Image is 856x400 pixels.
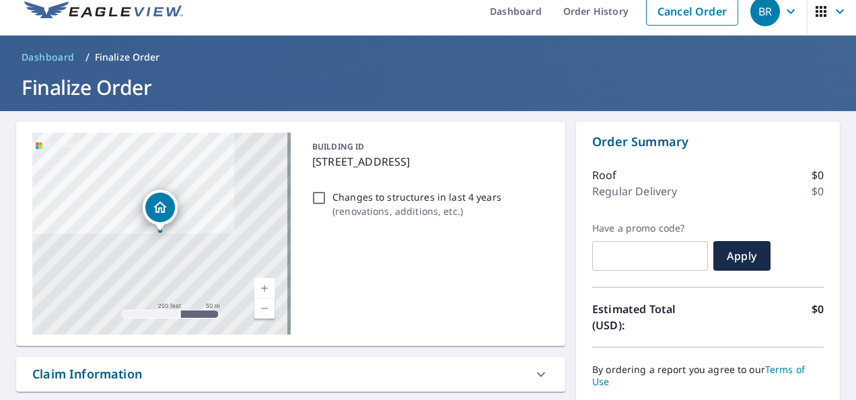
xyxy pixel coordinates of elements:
a: Current Level 17, Zoom In [254,278,275,298]
div: Claim Information [16,357,565,391]
p: $0 [812,301,824,333]
p: Changes to structures in last 4 years [332,190,501,204]
nav: breadcrumb [16,46,840,68]
p: Finalize Order [95,51,160,64]
a: Dashboard [16,46,80,68]
span: Dashboard [22,51,75,64]
img: EV Logo [24,1,183,22]
label: Have a promo code? [592,222,708,234]
p: Roof [592,167,617,183]
a: Current Level 17, Zoom Out [254,298,275,319]
p: Estimated Total (USD): [592,301,708,333]
p: Order Summary [592,133,824,151]
button: Apply [713,241,771,271]
p: Regular Delivery [592,183,677,199]
p: ( renovations, additions, etc. ) [332,204,501,218]
div: Claim Information [32,365,142,383]
a: Terms of Use [592,363,805,388]
p: $0 [812,167,824,183]
h1: Finalize Order [16,73,840,101]
p: By ordering a report you agree to our [592,364,824,388]
li: / [85,49,90,65]
div: Dropped pin, building 1, Residential property, 1017 National Ave Badger, IA 50516 [143,190,178,232]
p: BUILDING ID [312,141,364,152]
span: Apply [724,248,760,263]
p: $0 [812,183,824,199]
p: [STREET_ADDRESS] [312,154,544,170]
